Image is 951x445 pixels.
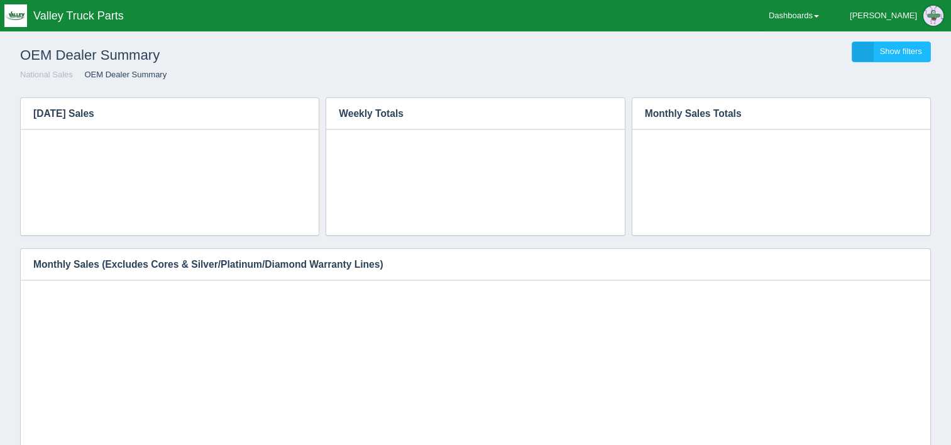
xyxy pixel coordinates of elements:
h3: Monthly Sales Totals [632,98,911,129]
span: Show filters [880,47,922,56]
h3: [DATE] Sales [21,98,300,129]
h3: Weekly Totals [326,98,586,129]
a: National Sales [20,70,73,79]
img: Profile Picture [923,6,943,26]
h1: OEM Dealer Summary [20,41,476,69]
li: OEM Dealer Summary [75,69,167,81]
img: q1blfpkbivjhsugxdrfq.png [4,4,27,27]
h3: Monthly Sales (Excludes Cores & Silver/Platinum/Diamond Warranty Lines) [21,249,911,280]
a: Show filters [852,41,931,62]
div: [PERSON_NAME] [850,3,917,28]
span: Valley Truck Parts [33,9,124,22]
